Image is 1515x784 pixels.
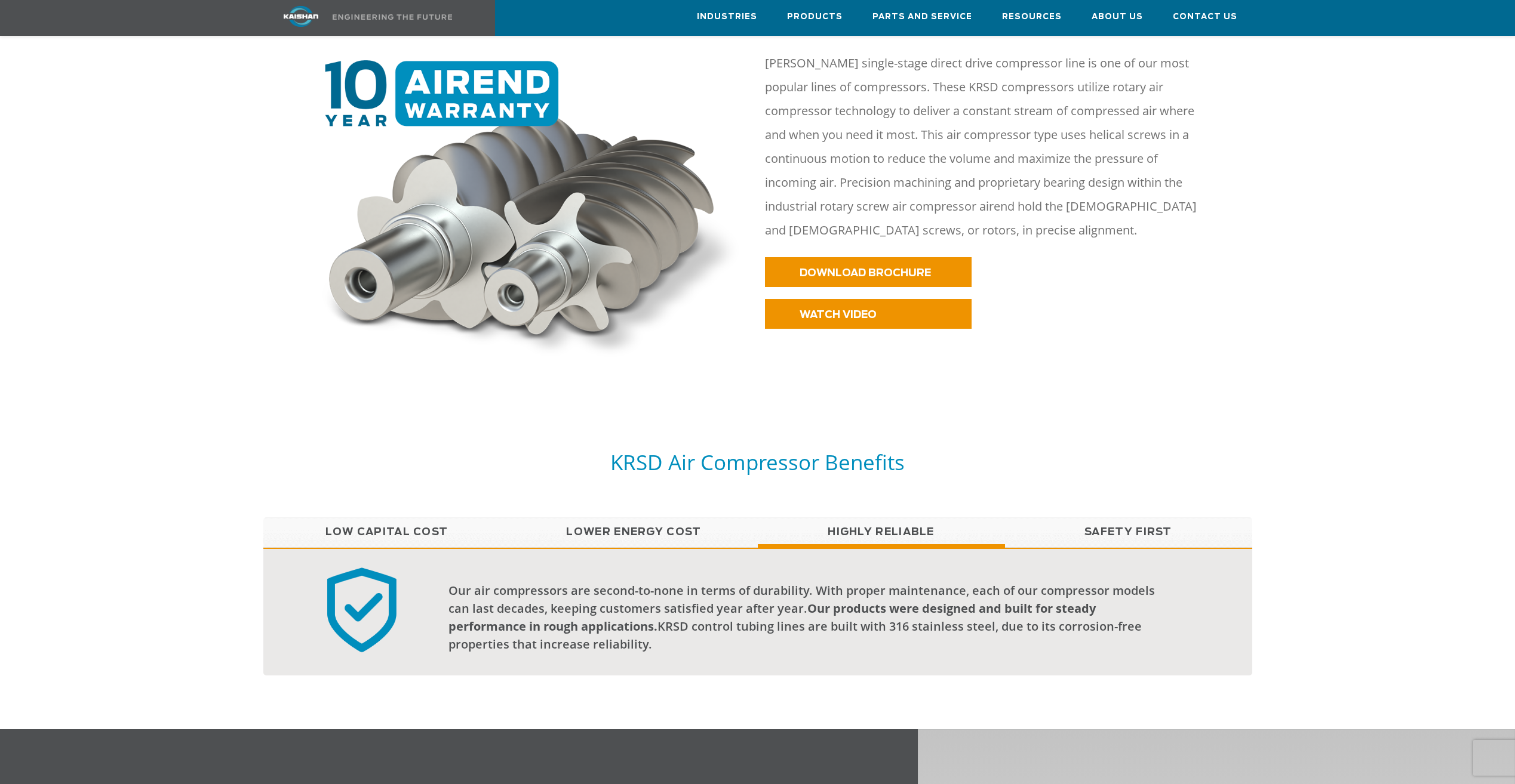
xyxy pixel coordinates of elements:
[1092,1,1143,33] a: About Us
[1005,517,1252,547] a: Safety First
[787,10,843,24] span: Products
[758,517,1005,547] a: Highly Reliable
[256,6,346,27] img: kaishan logo
[787,1,843,33] a: Products
[315,567,408,653] img: reliable badge
[872,1,972,33] a: Parts and Service
[312,60,751,366] img: 10 year warranty
[333,14,452,20] img: Engineering the future
[697,1,757,33] a: Industries
[800,268,931,278] span: DOWNLOAD BROCHURE
[263,517,511,547] a: Low Capital Cost
[765,257,972,287] a: DOWNLOAD BROCHURE
[1002,10,1062,24] span: Resources
[697,10,757,24] span: Industries
[1002,1,1062,33] a: Resources
[1092,10,1143,24] span: About Us
[263,449,1252,476] h5: KRSD Air Compressor Benefits
[1173,1,1237,33] a: Contact Us
[263,548,1252,675] div: Highly Reliable
[765,51,1212,242] p: [PERSON_NAME] single-stage direct drive compressor line is one of our most popular lines of compr...
[872,10,972,24] span: Parts and Service
[511,517,758,547] a: Lower Energy Cost
[765,299,972,329] a: WATCH VIDEO
[448,582,1172,653] div: Our air compressors are second-to-none in terms of durability. With proper maintenance, each of o...
[1173,10,1237,24] span: Contact Us
[800,310,877,320] span: WATCH VIDEO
